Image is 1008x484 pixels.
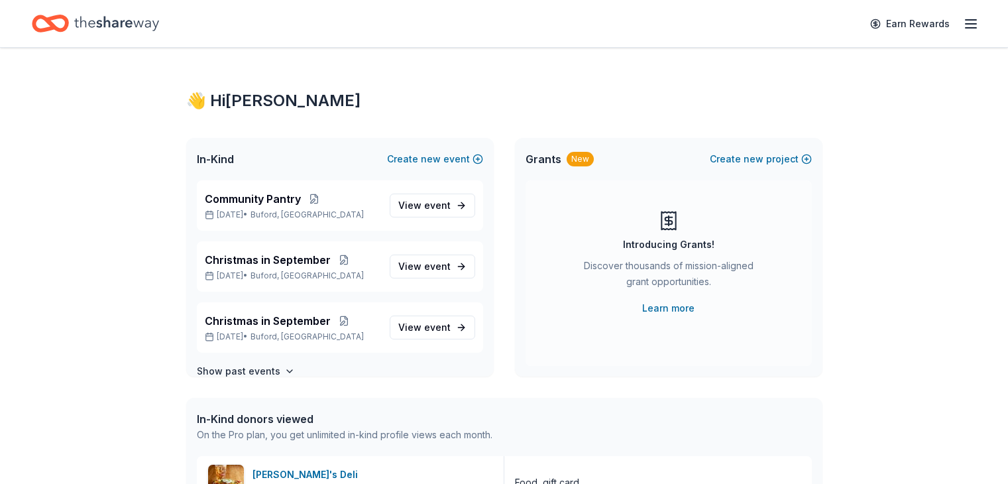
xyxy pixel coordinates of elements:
[421,151,441,167] span: new
[390,194,475,217] a: View event
[197,151,234,167] span: In-Kind
[205,252,331,268] span: Christmas in September
[526,151,561,167] span: Grants
[251,271,364,281] span: Buford, [GEOGRAPHIC_DATA]
[398,320,451,335] span: View
[623,237,714,253] div: Introducing Grants!
[32,8,159,39] a: Home
[424,322,451,333] span: event
[197,427,492,443] div: On the Pro plan, you get unlimited in-kind profile views each month.
[387,151,483,167] button: Createnewevent
[579,258,759,295] div: Discover thousands of mission-aligned grant opportunities.
[251,210,364,220] span: Buford, [GEOGRAPHIC_DATA]
[205,313,331,329] span: Christmas in September
[205,332,379,342] p: [DATE] •
[710,151,812,167] button: Createnewproject
[567,152,594,166] div: New
[252,467,363,483] div: [PERSON_NAME]'s Deli
[424,261,451,272] span: event
[205,191,301,207] span: Community Pantry
[744,151,763,167] span: new
[424,200,451,211] span: event
[251,332,364,342] span: Buford, [GEOGRAPHIC_DATA]
[186,90,822,111] div: 👋 Hi [PERSON_NAME]
[205,210,379,220] p: [DATE] •
[398,259,451,274] span: View
[197,363,280,379] h4: Show past events
[398,198,451,213] span: View
[197,411,492,427] div: In-Kind donors viewed
[642,300,695,316] a: Learn more
[390,255,475,278] a: View event
[205,271,379,281] p: [DATE] •
[390,316,475,339] a: View event
[862,12,958,36] a: Earn Rewards
[197,363,295,379] button: Show past events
